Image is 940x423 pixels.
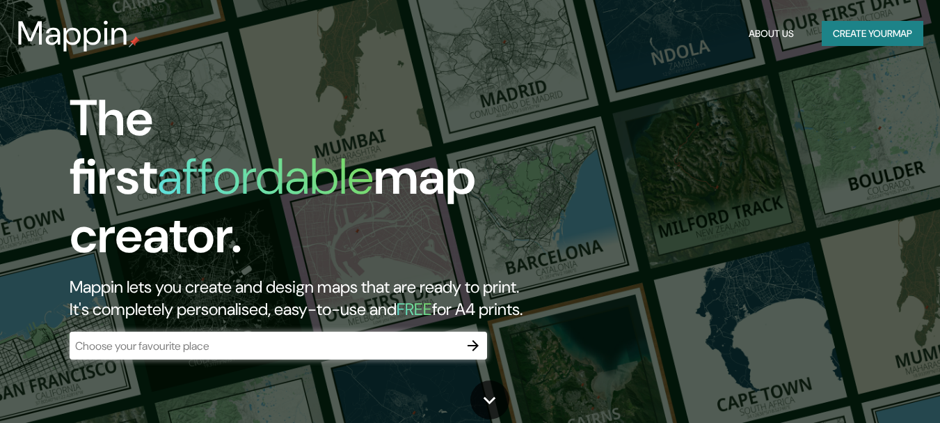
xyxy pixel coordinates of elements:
button: Create yourmap [822,21,923,47]
h1: The first map creator. [70,89,540,276]
h2: Mappin lets you create and design maps that are ready to print. It's completely personalised, eas... [70,276,540,321]
h3: Mappin [17,14,129,53]
iframe: Help widget launcher [816,369,925,408]
img: mappin-pin [129,36,140,47]
h5: FREE [397,298,432,320]
h1: affordable [157,144,374,209]
button: About Us [743,21,799,47]
input: Choose your favourite place [70,338,459,354]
